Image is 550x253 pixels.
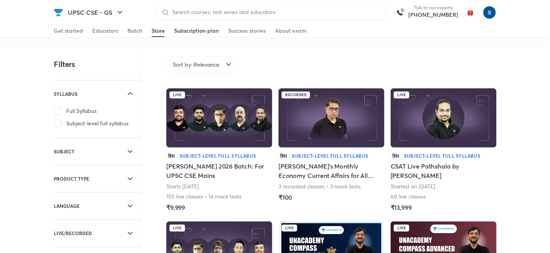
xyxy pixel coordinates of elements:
img: call-us [393,5,408,20]
p: हिN [166,152,176,159]
a: Get started [54,25,83,37]
div: Success stories [228,27,266,35]
div: Live [169,225,185,232]
h6: Subject-level full syllabus [292,152,368,159]
h5: ₹13,999 [391,203,412,212]
h6: LIVE/RECORDED [54,229,92,237]
img: Batch Thumbnail [391,88,497,148]
h5: [PERSON_NAME] 2026 Batch: For UPSC CSE Mains [166,162,272,180]
a: Store [152,25,165,37]
h5: CSAT Live Pathshala by [PERSON_NAME] [391,162,497,180]
img: Batch Thumbnail [166,88,272,148]
h6: SYLLABUS [54,90,78,98]
p: 60 live classes [391,193,426,200]
p: हिN [391,152,401,159]
img: simran kumari [483,6,496,19]
div: Batch [127,27,142,35]
a: About exam [275,25,307,37]
p: Talk to our experts [408,5,458,11]
span: Subject-level full syllabus [66,119,129,127]
p: 3 recorded classes • 3 mock tests [279,183,361,190]
a: Batch [127,25,142,37]
a: Educators [92,25,118,37]
p: हिN [279,152,289,159]
input: Search courses, test series and educators [169,9,380,15]
h6: LANGUAGE [54,202,79,210]
p: Starts [DATE] [166,183,199,190]
h5: [PERSON_NAME]’s Monthly Economy Current Affairs for All Competitive Exams [279,162,384,180]
div: Live [282,225,297,232]
p: 155 live classes • 14 mock tests [166,193,242,200]
span: Full Syllabus [66,107,97,115]
img: avatar [464,6,477,19]
div: Recorded [282,91,310,98]
h5: ₹9,999 [166,203,185,212]
h6: Subject-level full syllabus [404,152,480,159]
div: Subscription plan [174,27,219,35]
div: Educators [92,27,118,35]
a: Success stories [228,25,266,37]
p: Started on [DATE] [391,183,435,190]
div: Get started [54,27,83,35]
img: Company Logo [54,8,63,17]
img: Batch Thumbnail [279,88,384,148]
div: Store [152,27,165,35]
h4: Filters [54,59,75,69]
h5: ₹100 [279,193,293,202]
h6: PRODUCT TYPE [54,175,89,183]
div: Live [394,225,409,232]
div: About exam [275,27,307,35]
h6: SUBJECT [54,148,74,155]
h6: Subject-level full syllabus [180,152,256,159]
div: Live [394,91,409,98]
button: UPSC CSE - GS [63,5,129,20]
div: Live [169,91,185,98]
span: Sort by: Relevance [173,61,219,69]
a: [PHONE_NUMBER] [408,11,458,19]
a: Subscription plan [174,25,219,37]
